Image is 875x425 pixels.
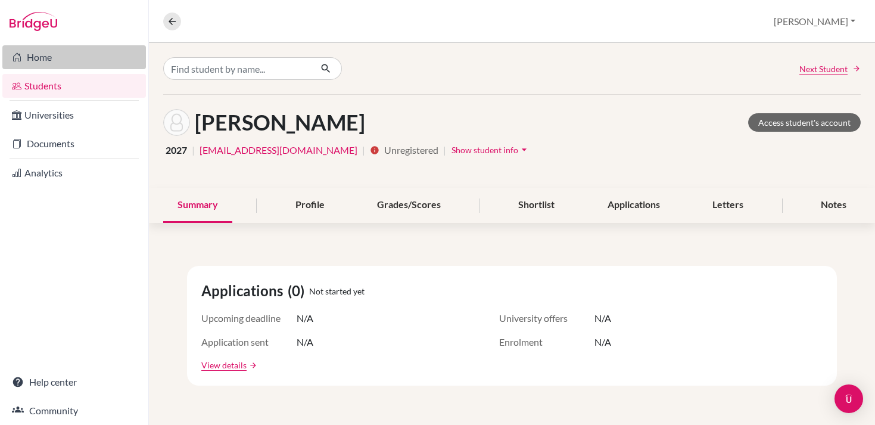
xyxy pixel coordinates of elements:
[2,399,146,423] a: Community
[201,359,247,371] a: View details
[288,280,309,302] span: (0)
[593,188,674,223] div: Applications
[594,311,611,325] span: N/A
[362,143,365,157] span: |
[309,285,365,297] span: Not started yet
[281,188,339,223] div: Profile
[2,161,146,185] a: Analytics
[297,335,313,349] span: N/A
[163,188,232,223] div: Summary
[2,103,146,127] a: Universities
[2,74,146,98] a: Students
[594,335,611,349] span: N/A
[748,113,861,132] a: Access student's account
[799,63,861,75] a: Next Student
[166,143,187,157] span: 2027
[201,280,288,302] span: Applications
[163,109,190,136] img: Lilia Adlouni-Hassani's avatar
[10,12,57,31] img: Bridge-U
[247,361,257,370] a: arrow_forward
[363,188,455,223] div: Grades/Scores
[384,143,438,157] span: Unregistered
[518,144,530,156] i: arrow_drop_down
[799,63,848,75] span: Next Student
[834,384,863,413] div: Open Intercom Messenger
[451,141,531,159] button: Show student infoarrow_drop_down
[504,188,569,223] div: Shortlist
[192,143,195,157] span: |
[2,370,146,394] a: Help center
[2,132,146,156] a: Documents
[443,143,446,157] span: |
[195,110,365,135] h1: [PERSON_NAME]
[297,311,313,325] span: N/A
[200,143,357,157] a: [EMAIL_ADDRESS][DOMAIN_NAME]
[201,311,297,325] span: Upcoming deadline
[201,335,297,349] span: Application sent
[807,188,861,223] div: Notes
[163,57,311,80] input: Find student by name...
[499,311,594,325] span: University offers
[370,145,379,155] i: info
[2,45,146,69] a: Home
[451,145,518,155] span: Show student info
[768,10,861,33] button: [PERSON_NAME]
[499,335,594,349] span: Enrolment
[698,188,758,223] div: Letters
